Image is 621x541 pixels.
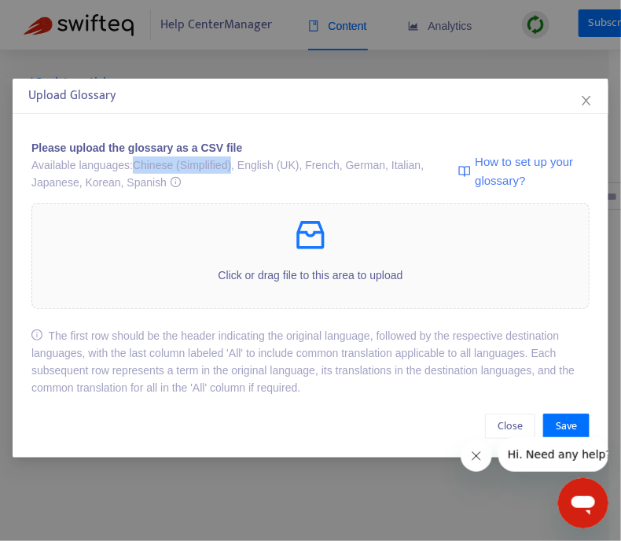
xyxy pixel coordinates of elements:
img: image-link [458,165,471,178]
span: inboxClick or drag file to this area to upload [32,204,589,308]
iframe: Button to launch messaging window [558,478,608,528]
iframe: Close message [461,440,492,472]
div: The first row should be the header indicating the original language, followed by the respective d... [31,327,590,396]
button: Close [485,414,535,439]
span: Hi. Need any help? [9,11,113,24]
button: Close [578,92,595,109]
div: Available languages: Chinese (Simplified), English (UK), French, German, Italian, Japanese, Korea... [31,156,454,191]
span: Close [498,418,523,435]
p: Click or drag file to this area to upload [32,267,589,284]
a: How to set up your glossary? [458,139,590,203]
span: Save [556,418,577,435]
div: Upload Glossary [28,86,593,105]
div: Please upload the glossary as a CSV file [31,139,454,156]
iframe: Message from company [498,437,608,472]
span: info-circle [31,329,42,340]
span: How to set up your glossary? [475,153,590,190]
span: inbox [292,216,329,254]
span: close [580,94,593,107]
button: Save [543,414,590,439]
